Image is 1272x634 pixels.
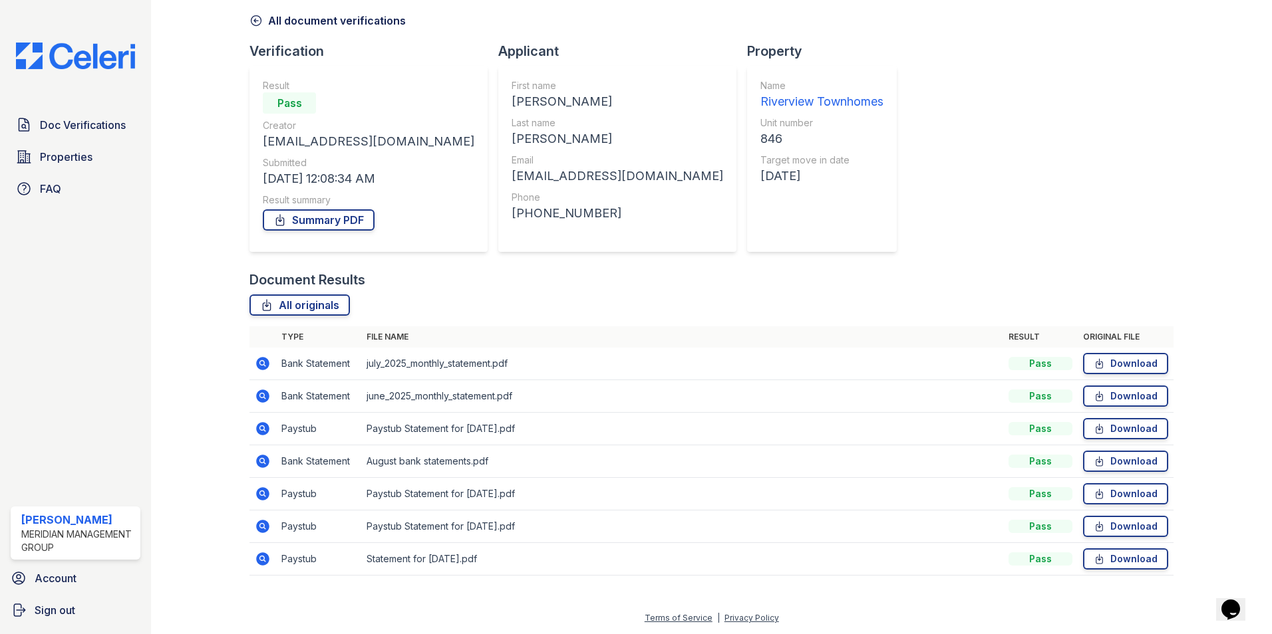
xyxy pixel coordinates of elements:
[361,326,1003,348] th: File name
[263,79,474,92] div: Result
[11,175,140,202] a: FAQ
[1083,418,1168,439] a: Download
[361,478,1003,510] td: Paystub Statement for [DATE].pdf
[276,543,361,576] td: Paystub
[249,270,365,289] div: Document Results
[760,92,883,111] div: Riverview Townhomes
[1083,451,1168,472] a: Download
[1009,552,1072,566] div: Pass
[40,117,126,133] span: Doc Verifications
[760,79,883,111] a: Name Riverview Townhomes
[724,613,779,623] a: Privacy Policy
[760,79,883,92] div: Name
[498,42,747,60] div: Applicant
[361,543,1003,576] td: Statement for [DATE].pdf
[263,119,474,132] div: Creator
[361,445,1003,478] td: August bank statements.pdf
[1009,422,1072,435] div: Pass
[512,154,723,167] div: Email
[263,156,474,169] div: Submitted
[249,13,406,29] a: All document verifications
[361,348,1003,380] td: july_2025_monthly_statement.pdf
[760,154,883,167] div: Target move in date
[40,181,61,197] span: FAQ
[263,92,316,114] div: Pass
[276,380,361,413] td: Bank Statement
[512,204,723,223] div: [PHONE_NUMBER]
[21,528,135,554] div: Meridian Management Group
[5,565,146,591] a: Account
[512,92,723,111] div: [PERSON_NAME]
[747,42,907,60] div: Property
[263,169,474,188] div: [DATE] 12:08:34 AM
[512,130,723,148] div: [PERSON_NAME]
[361,380,1003,413] td: june_2025_monthly_statement.pdf
[276,510,361,543] td: Paystub
[5,43,146,69] img: CE_Logo_Blue-a8612792a0a2168367f1c8372b55b34899dd931a85d93a1a3d3e32e68fde9ad4.png
[21,512,135,528] div: [PERSON_NAME]
[512,79,723,92] div: First name
[1083,548,1168,570] a: Download
[760,130,883,148] div: 846
[263,209,375,231] a: Summary PDF
[276,348,361,380] td: Bank Statement
[1083,516,1168,537] a: Download
[276,413,361,445] td: Paystub
[11,144,140,170] a: Properties
[35,570,77,586] span: Account
[5,597,146,623] a: Sign out
[1083,353,1168,374] a: Download
[1009,455,1072,468] div: Pass
[1009,357,1072,370] div: Pass
[645,613,713,623] a: Terms of Service
[1078,326,1174,348] th: Original file
[512,116,723,130] div: Last name
[249,294,350,316] a: All originals
[361,413,1003,445] td: Paystub Statement for [DATE].pdf
[276,445,361,478] td: Bank Statement
[512,191,723,204] div: Phone
[717,613,720,623] div: |
[1009,487,1072,500] div: Pass
[11,112,140,138] a: Doc Verifications
[263,132,474,151] div: [EMAIL_ADDRESS][DOMAIN_NAME]
[361,510,1003,543] td: Paystub Statement for [DATE].pdf
[760,167,883,185] div: [DATE]
[263,193,474,207] div: Result summary
[1083,483,1168,504] a: Download
[40,149,92,165] span: Properties
[249,42,498,60] div: Verification
[760,116,883,130] div: Unit number
[1009,520,1072,533] div: Pass
[512,167,723,185] div: [EMAIL_ADDRESS][DOMAIN_NAME]
[35,602,75,618] span: Sign out
[1083,385,1168,407] a: Download
[276,478,361,510] td: Paystub
[1003,326,1078,348] th: Result
[276,326,361,348] th: Type
[1009,389,1072,403] div: Pass
[1216,581,1259,621] iframe: chat widget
